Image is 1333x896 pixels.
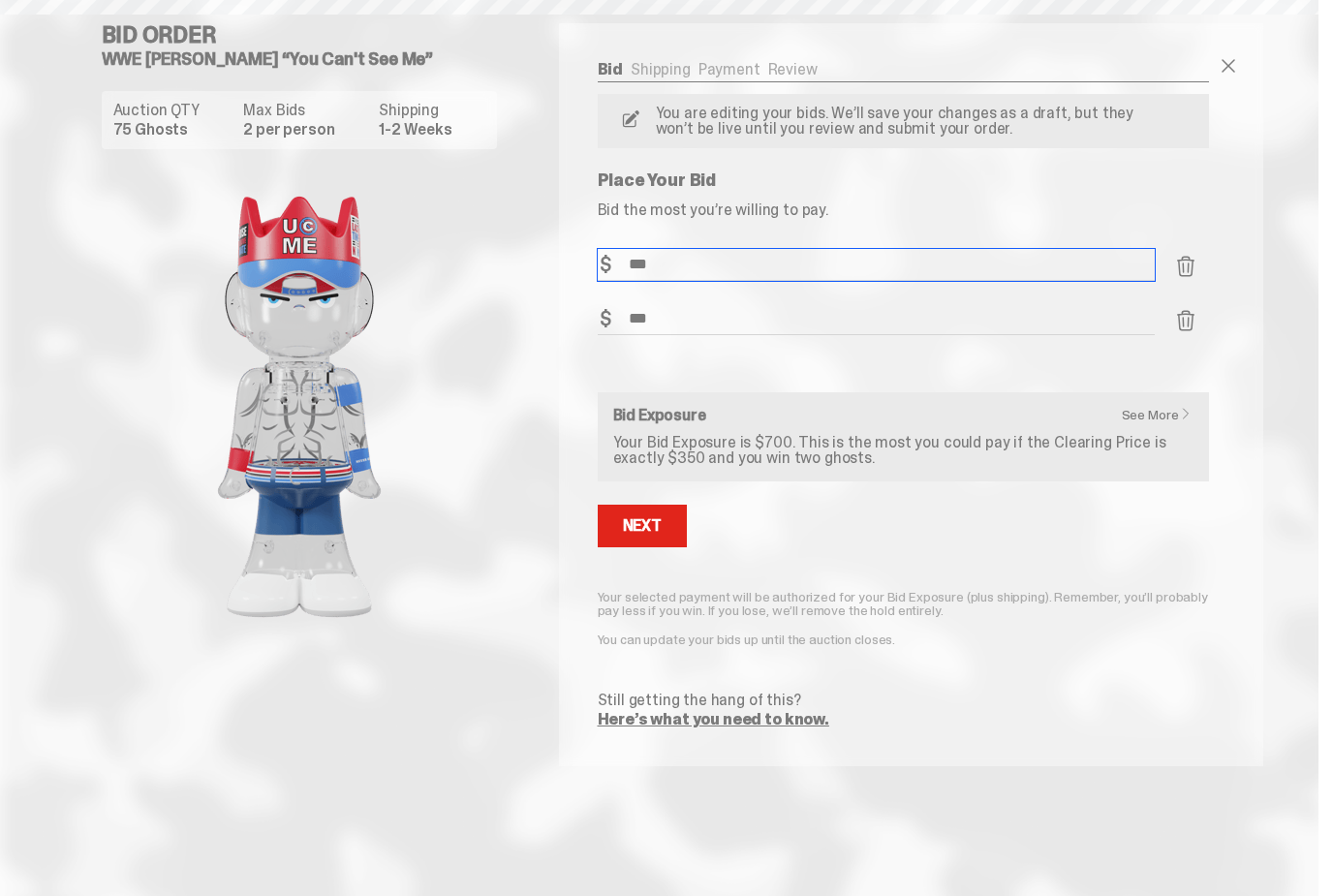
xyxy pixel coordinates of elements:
[243,122,367,138] dd: 2 per person
[648,106,1150,137] p: You are editing your bids. We’ll save your changes as a draft, but they won’t be live until you r...
[600,309,611,328] span: $
[1122,408,1202,421] a: See More
[598,709,829,729] a: Here’s what you need to know.
[379,122,484,138] dd: 1-2 Weeks
[598,633,1210,646] p: You can update your bids up until the auction closes.
[113,122,232,138] dd: 75 Ghosts
[613,435,1194,466] p: Your Bid Exposure is $700. This is the most you could pay if the Clearing Price is exactly $350 a...
[598,59,624,79] a: Bid
[623,518,662,534] div: Next
[379,103,484,118] dt: Shipping
[598,202,1210,218] p: Bid the most you’re willing to pay.
[600,255,611,274] span: $
[598,171,1126,189] p: Place Your Bid
[598,693,1210,708] p: Still getting the hang of this?
[598,590,1210,617] p: Your selected payment will be authorized for your Bid Exposure (plus shipping). Remember, you’ll ...
[102,50,512,68] h5: WWE [PERSON_NAME] “You Can't See Me”
[598,505,687,547] button: Next
[243,103,367,118] dt: Max Bids
[113,103,232,118] dt: Auction QTY
[106,165,493,649] img: product image
[613,408,1194,423] h6: Bid Exposure
[102,23,512,46] h4: Bid Order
